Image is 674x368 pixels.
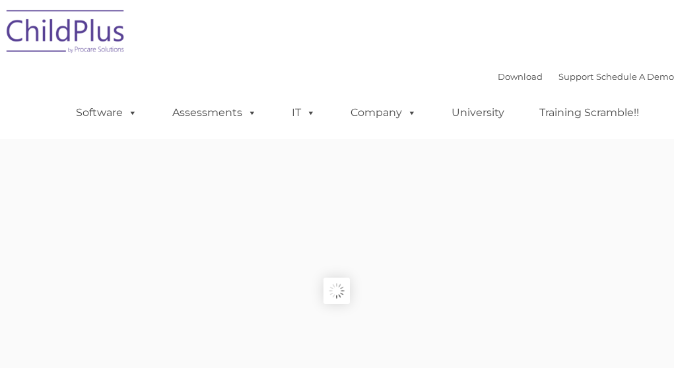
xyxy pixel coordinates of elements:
a: Support [558,71,593,82]
a: IT [279,100,329,126]
a: Schedule A Demo [596,71,674,82]
a: University [438,100,518,126]
a: Company [337,100,430,126]
font: | [498,71,674,82]
a: Download [498,71,543,82]
a: Training Scramble!! [526,100,652,126]
a: Software [63,100,151,126]
a: Assessments [159,100,270,126]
